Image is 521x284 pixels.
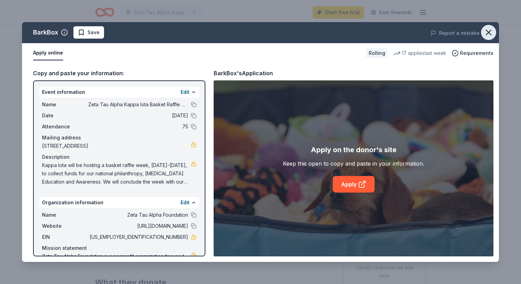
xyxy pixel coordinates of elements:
[366,48,388,58] div: Rolling
[33,46,63,60] button: Apply online
[311,144,397,155] div: Apply on the donor's site
[88,123,188,131] span: 75
[431,29,480,37] button: Report a mistake
[42,100,88,109] span: Name
[42,123,88,131] span: Attendance
[283,159,424,168] div: Keep this open to copy and paste in your information.
[42,233,88,241] span: EIN
[452,49,493,57] button: Requirements
[88,222,188,230] span: [URL][DOMAIN_NAME]
[88,111,188,120] span: [DATE]
[42,142,191,150] span: [STREET_ADDRESS]
[42,153,196,161] div: Description
[42,111,88,120] span: Date
[42,252,191,277] span: Zeta Tau Alpha Foundation is a nonprofit organization focused on education. It is based in [GEOGR...
[88,233,188,241] span: [US_EMPLOYER_IDENTIFICATION_NUMBER]
[88,28,100,37] span: Save
[42,161,191,186] span: Kappa Iota will be hosting a basket raffle week, [DATE]-[DATE], to collect funds for our national...
[88,100,188,109] span: Zeta Tau Alpha Kappa Iota Basket Raffle Week and Pink Ball
[73,26,104,39] button: Save
[42,211,88,219] span: Name
[214,69,273,78] div: BarkBox's Application
[39,197,199,208] div: Organization information
[33,69,205,78] div: Copy and paste your information:
[42,244,196,252] div: Mission statement
[333,176,375,193] a: Apply
[42,134,196,142] div: Mailing address
[460,49,493,57] span: Requirements
[33,27,58,38] div: BarkBox
[39,87,199,98] div: Event information
[394,49,446,57] div: 17 applies last week
[88,211,188,219] span: Zeta Tau Alpha Foundation
[42,222,88,230] span: Website
[181,88,190,96] button: Edit
[181,198,190,207] button: Edit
